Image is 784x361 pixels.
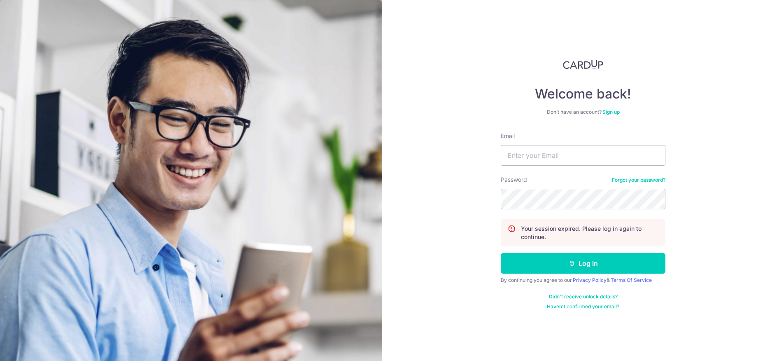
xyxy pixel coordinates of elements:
label: Password [501,176,527,184]
a: Haven't confirmed your email? [547,303,619,310]
div: Don’t have an account? [501,109,665,115]
button: Log in [501,253,665,274]
a: Sign up [602,109,620,115]
a: Didn't receive unlock details? [549,293,618,300]
a: Terms Of Service [611,277,652,283]
input: Enter your Email [501,145,665,166]
img: CardUp Logo [563,59,603,69]
label: Email [501,132,515,140]
div: By continuing you agree to our & [501,277,665,284]
a: Privacy Policy [573,277,607,283]
p: Your session expired. Please log in again to continue. [521,225,658,241]
a: Forgot your password? [612,177,665,183]
h4: Welcome back! [501,86,665,102]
